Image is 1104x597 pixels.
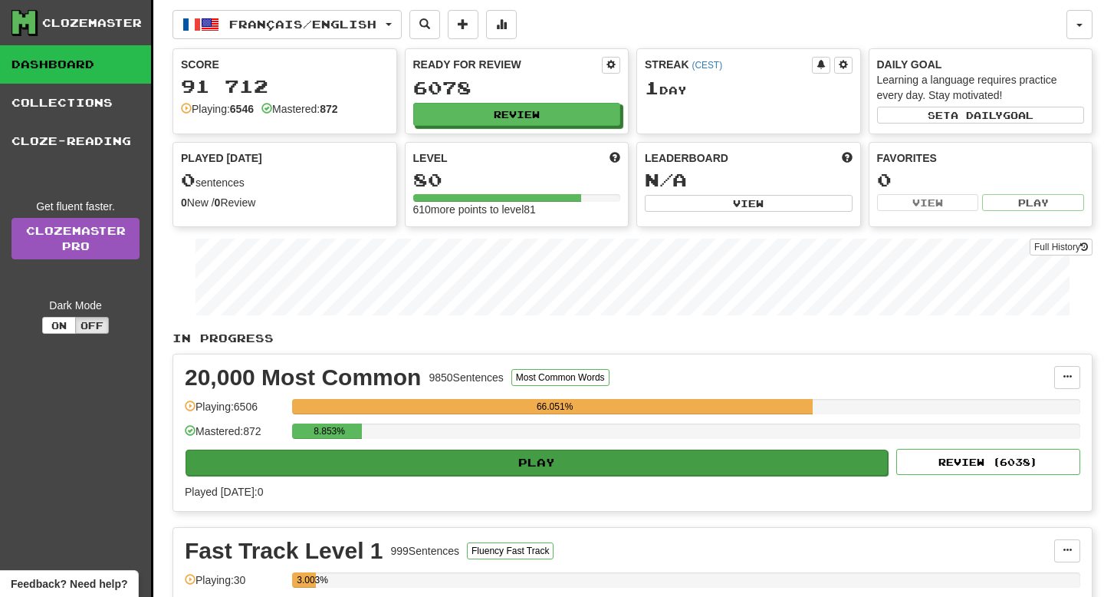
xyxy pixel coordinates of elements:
span: N/A [645,169,687,190]
div: 0 [877,170,1085,190]
div: Mastered: [261,101,338,117]
button: More stats [486,10,517,39]
div: sentences [181,170,389,190]
button: Off [75,317,109,334]
span: 1 [645,77,659,98]
strong: 0 [215,196,221,209]
div: Day [645,78,853,98]
button: Review (6038) [896,449,1080,475]
div: Mastered: 872 [185,424,284,449]
p: In Progress [172,331,1092,346]
div: 8.853% [297,424,362,439]
div: Daily Goal [877,57,1085,72]
button: Review [413,103,621,126]
span: 0 [181,169,195,190]
span: Played [DATE]: 0 [185,486,263,498]
div: 80 [413,170,621,190]
div: 610 more points to level 81 [413,202,621,217]
span: Level [413,150,448,166]
button: Seta dailygoal [877,107,1085,124]
a: (CEST) [692,60,722,71]
div: Clozemaster [42,15,142,31]
div: Ready for Review [413,57,603,72]
div: Learning a language requires practice every day. Stay motivated! [877,72,1085,103]
span: Leaderboard [645,150,728,166]
div: Get fluent faster. [11,199,140,214]
button: View [645,195,853,212]
button: Add sentence to collection [448,10,478,39]
button: Most Common Words [511,369,609,386]
a: ClozemasterPro [11,218,140,259]
button: Search sentences [409,10,440,39]
span: Played [DATE] [181,150,262,166]
div: New / Review [181,195,389,210]
div: 999 Sentences [391,543,460,559]
button: On [42,317,76,334]
strong: 0 [181,196,187,209]
div: Dark Mode [11,298,140,313]
strong: 6546 [230,103,254,115]
span: This week in points, UTC [842,150,853,166]
button: Fluency Fast Track [467,543,554,559]
div: Favorites [877,150,1085,166]
span: Score more points to level up [609,150,620,166]
div: Playing: 6506 [185,399,284,424]
span: Open feedback widget [11,576,127,592]
button: Français/English [172,10,402,39]
button: View [877,194,979,211]
button: Full History [1030,239,1092,256]
div: 6078 [413,78,621,97]
div: Score [181,57,389,72]
div: 91 712 [181,77,389,96]
div: Fast Track Level 1 [185,539,383,562]
button: Play [186,450,888,476]
div: 9850 Sentences [429,370,503,385]
div: Streak [645,57,812,72]
div: 3.003% [297,572,316,588]
div: Playing: [181,101,254,117]
div: 66.051% [297,399,813,414]
span: Français / English [229,18,376,31]
div: 20,000 Most Common [185,366,421,389]
button: Play [982,194,1084,211]
strong: 872 [320,103,337,115]
span: a daily [951,110,1003,120]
